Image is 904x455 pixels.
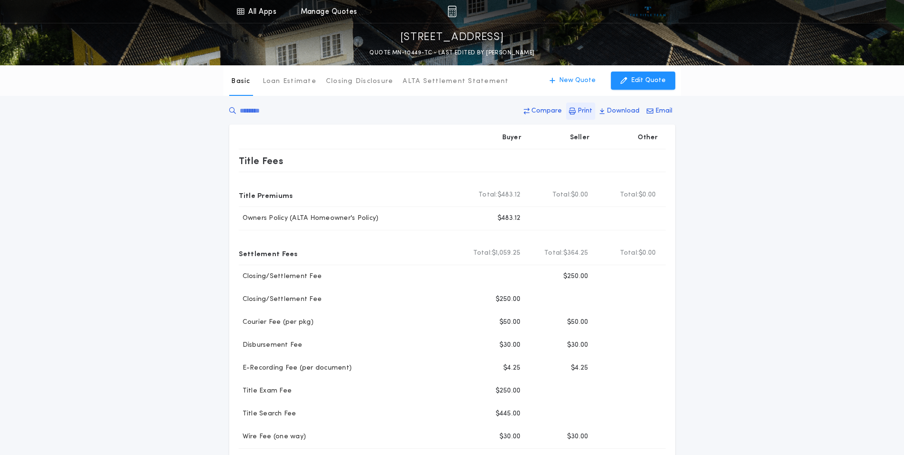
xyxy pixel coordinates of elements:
[239,272,322,281] p: Closing/Settlement Fee
[496,386,521,396] p: $250.00
[492,248,520,258] span: $1,059.25
[540,72,605,90] button: New Quote
[620,190,639,200] b: Total:
[496,409,521,419] p: $445.00
[552,190,571,200] b: Total:
[499,432,521,442] p: $30.00
[567,318,589,327] p: $50.00
[239,295,322,304] p: Closing/Settlement Fee
[496,295,521,304] p: $250.00
[655,106,672,116] p: Email
[263,77,316,86] p: Loan Estimate
[567,432,589,442] p: $30.00
[239,246,298,261] p: Settlement Fees
[326,77,394,86] p: Closing Disclosure
[231,77,250,86] p: Basic
[571,363,588,373] p: $4.25
[403,77,508,86] p: ALTA Settlement Statement
[639,190,656,200] span: $0.00
[499,341,521,350] p: $30.00
[478,190,498,200] b: Total:
[239,432,306,442] p: Wire Fee (one way)
[620,248,639,258] b: Total:
[447,6,457,17] img: img
[521,103,565,120] button: Compare
[631,76,666,85] p: Edit Quote
[566,103,595,120] button: Print
[400,30,504,45] p: [STREET_ADDRESS]
[611,72,675,90] button: Edit Quote
[607,106,640,116] p: Download
[239,341,303,350] p: Disbursement Fee
[499,318,521,327] p: $50.00
[239,187,293,203] p: Title Premiums
[570,133,590,143] p: Seller
[544,248,563,258] b: Total:
[503,363,520,373] p: $4.25
[630,7,666,16] img: vs-icon
[559,76,596,85] p: New Quote
[239,214,379,223] p: Owners Policy (ALTA Homeowner's Policy)
[239,363,352,373] p: E-Recording Fee (per document)
[239,153,284,168] p: Title Fees
[563,248,589,258] span: $364.25
[638,133,658,143] p: Other
[498,190,521,200] span: $483.12
[644,103,675,120] button: Email
[239,318,314,327] p: Courier Fee (per pkg)
[597,103,642,120] button: Download
[239,409,296,419] p: Title Search Fee
[578,106,592,116] p: Print
[571,190,588,200] span: $0.00
[239,386,292,396] p: Title Exam Fee
[531,106,562,116] p: Compare
[473,248,492,258] b: Total:
[502,133,521,143] p: Buyer
[369,48,534,58] p: QUOTE MN-10449-TC - LAST EDITED BY [PERSON_NAME]
[639,248,656,258] span: $0.00
[563,272,589,281] p: $250.00
[567,341,589,350] p: $30.00
[498,214,521,223] p: $483.12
